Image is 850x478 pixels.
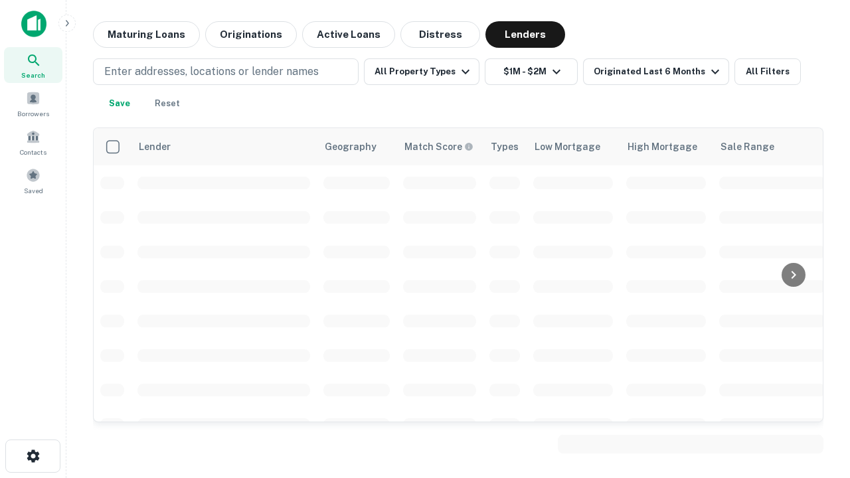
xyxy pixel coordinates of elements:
p: Enter addresses, locations or lender names [104,64,319,80]
a: Search [4,47,62,83]
span: Contacts [20,147,46,157]
button: Active Loans [302,21,395,48]
div: Capitalize uses an advanced AI algorithm to match your search with the best lender. The match sco... [404,139,473,154]
button: Enter addresses, locations or lender names [93,58,359,85]
button: $1M - $2M [485,58,578,85]
th: Types [483,128,527,165]
button: Save your search to get updates of matches that match your search criteria. [98,90,141,117]
div: Lender [139,139,171,155]
th: Low Mortgage [527,128,620,165]
button: Originated Last 6 Months [583,58,729,85]
span: Search [21,70,45,80]
th: Sale Range [713,128,832,165]
div: Types [491,139,519,155]
button: Maturing Loans [93,21,200,48]
th: Geography [317,128,396,165]
span: Borrowers [17,108,49,119]
div: Originated Last 6 Months [594,64,723,80]
th: Lender [131,128,317,165]
div: Sale Range [721,139,774,155]
button: Lenders [485,21,565,48]
button: All Filters [734,58,801,85]
th: High Mortgage [620,128,713,165]
div: Low Mortgage [535,139,600,155]
span: Saved [24,185,43,196]
a: Saved [4,163,62,199]
button: Originations [205,21,297,48]
h6: Match Score [404,139,471,154]
button: Reset [146,90,189,117]
th: Capitalize uses an advanced AI algorithm to match your search with the best lender. The match sco... [396,128,483,165]
img: capitalize-icon.png [21,11,46,37]
a: Borrowers [4,86,62,121]
div: Geography [325,139,377,155]
button: Distress [400,21,480,48]
div: High Mortgage [628,139,697,155]
iframe: Chat Widget [784,372,850,436]
a: Contacts [4,124,62,160]
button: All Property Types [364,58,479,85]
